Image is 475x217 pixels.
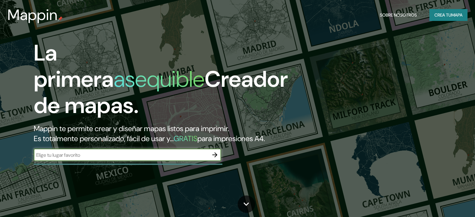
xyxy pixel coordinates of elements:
font: Creador de mapas. [34,65,288,120]
button: Sobre nosotros [377,9,419,21]
font: Mappin te permite crear y diseñar mapas listos para imprimir. [34,124,229,133]
font: La primera [34,38,114,94]
font: Sobre nosotros [380,12,417,18]
font: mapa [451,12,463,18]
button: Crea tumapa [429,9,468,21]
font: Mappin [7,5,58,25]
input: Elige tu lugar favorito [34,151,209,159]
font: Es totalmente personalizado, fácil de usar y... [34,134,174,143]
img: pin de mapeo [58,16,63,21]
font: asequible [114,65,205,94]
font: Crea tu [434,12,451,18]
font: GRATIS [174,134,197,143]
font: para impresiones A4. [197,134,265,143]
